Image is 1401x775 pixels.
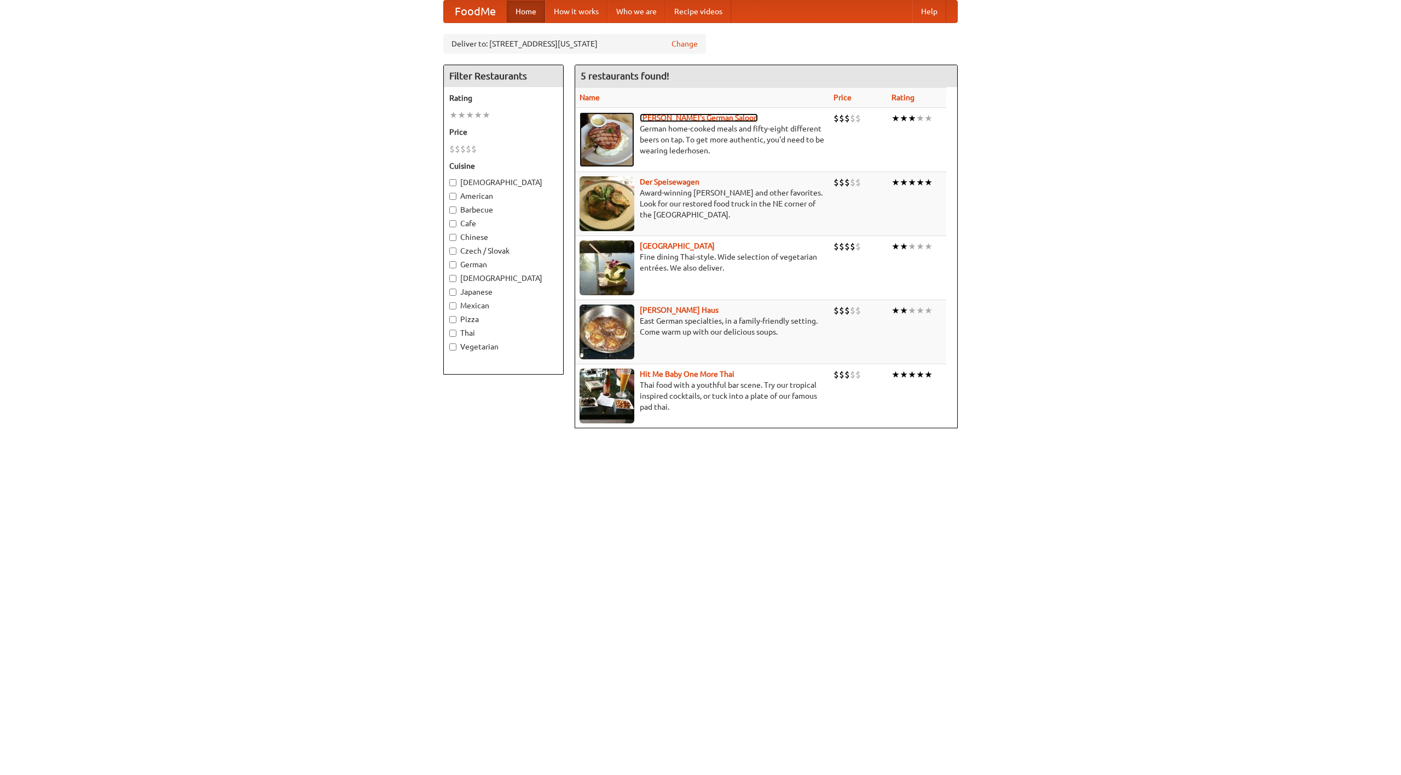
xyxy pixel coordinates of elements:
a: Home [507,1,545,22]
li: $ [850,369,855,381]
li: $ [844,240,850,252]
a: Price [833,93,852,102]
li: $ [850,305,855,317]
li: $ [855,305,861,317]
li: $ [844,112,850,124]
li: ★ [474,109,482,121]
a: Rating [891,93,914,102]
li: $ [839,176,844,188]
li: ★ [908,240,916,252]
li: $ [833,369,839,381]
li: ★ [900,240,908,252]
li: $ [455,143,460,155]
li: $ [844,176,850,188]
li: $ [839,112,844,124]
li: $ [833,112,839,124]
input: Japanese [449,289,456,296]
img: speisewagen.jpg [580,176,634,231]
h5: Rating [449,93,558,104]
li: ★ [908,176,916,188]
li: ★ [916,112,924,124]
li: ★ [908,112,916,124]
input: Mexican [449,302,456,309]
input: Czech / Slovak [449,248,456,255]
div: Deliver to: [STREET_ADDRESS][US_STATE] [443,34,706,54]
li: ★ [891,176,900,188]
a: [PERSON_NAME] Haus [640,306,719,314]
h5: Cuisine [449,160,558,171]
li: $ [471,143,477,155]
b: Der Speisewagen [640,177,699,186]
label: Mexican [449,300,558,311]
li: $ [839,240,844,252]
a: Name [580,93,600,102]
li: $ [466,143,471,155]
a: FoodMe [444,1,507,22]
li: $ [855,112,861,124]
p: Award-winning [PERSON_NAME] and other favorites. Look for our restored food truck in the NE corne... [580,187,825,220]
label: Vegetarian [449,341,558,352]
li: ★ [916,369,924,381]
input: Barbecue [449,206,456,214]
li: $ [850,240,855,252]
a: [PERSON_NAME]'s German Saloon [640,113,758,122]
li: ★ [891,369,900,381]
label: Cafe [449,218,558,229]
li: ★ [466,109,474,121]
li: ★ [916,305,924,317]
li: ★ [900,176,908,188]
li: ★ [924,112,933,124]
li: ★ [908,369,916,381]
li: ★ [482,109,490,121]
li: ★ [916,176,924,188]
input: Thai [449,330,456,337]
a: Recipe videos [665,1,731,22]
li: $ [855,369,861,381]
img: esthers.jpg [580,112,634,167]
label: [DEMOGRAPHIC_DATA] [449,273,558,284]
li: ★ [924,176,933,188]
li: ★ [900,112,908,124]
li: $ [850,176,855,188]
li: $ [833,240,839,252]
li: $ [844,305,850,317]
li: $ [833,305,839,317]
li: ★ [891,240,900,252]
a: [GEOGRAPHIC_DATA] [640,242,715,250]
li: ★ [891,305,900,317]
label: Pizza [449,314,558,325]
li: $ [839,369,844,381]
a: Who we are [607,1,665,22]
input: [DEMOGRAPHIC_DATA] [449,179,456,186]
a: How it works [545,1,607,22]
li: ★ [924,240,933,252]
li: ★ [900,369,908,381]
li: $ [855,240,861,252]
label: American [449,191,558,202]
li: $ [460,143,466,155]
li: $ [850,112,855,124]
input: American [449,193,456,200]
input: Pizza [449,316,456,323]
li: $ [839,305,844,317]
li: ★ [908,305,916,317]
p: Fine dining Thai-style. Wide selection of vegetarian entrées. We also deliver. [580,251,825,273]
label: Chinese [449,232,558,243]
input: Cafe [449,220,456,227]
h4: Filter Restaurants [444,65,563,87]
li: $ [449,143,455,155]
a: Hit Me Baby One More Thai [640,370,734,378]
li: $ [844,369,850,381]
h5: Price [449,127,558,137]
li: $ [833,176,839,188]
label: [DEMOGRAPHIC_DATA] [449,177,558,188]
img: babythai.jpg [580,369,634,423]
li: ★ [458,109,466,121]
li: ★ [924,369,933,381]
label: German [449,259,558,270]
li: ★ [924,305,933,317]
label: Japanese [449,286,558,297]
